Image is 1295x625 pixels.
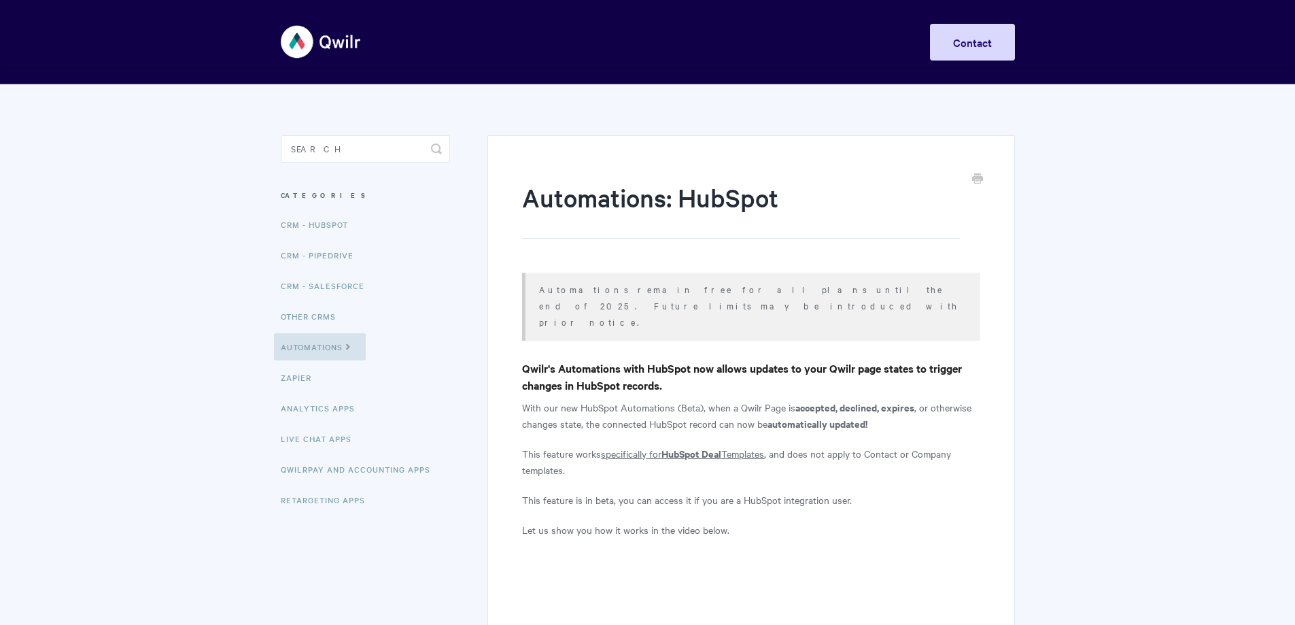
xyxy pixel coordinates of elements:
a: CRM - Salesforce [281,272,375,299]
p: Let us show you how it works in the video below. [522,522,980,538]
a: Zapier [281,364,322,391]
a: Retargeting Apps [281,486,375,513]
a: QwilrPay and Accounting Apps [281,456,441,483]
a: Analytics Apps [281,394,365,422]
p: This feature is in beta, you can access it if you are a HubSpot integration user. [522,492,980,508]
a: Other CRMs [281,303,346,330]
u: Templates [721,447,764,460]
a: Live Chat Apps [281,425,362,452]
h1: Automations: HubSpot [522,180,959,239]
h3: Categories [281,183,450,207]
img: Qwilr Help Center [281,16,362,67]
h4: Qwilr's Automations with HubSpot now allows updates to your Qwilr page states to trigger changes ... [522,360,980,394]
b: accepted, declined, expires [795,400,914,414]
a: Contact [930,24,1015,61]
p: This feature works , and does not apply to Contact or Company templates. [522,445,980,478]
a: CRM - Pipedrive [281,241,364,269]
p: Automations remain free for all plans until the end of 2025. Future limits may be introduced with... [539,281,963,330]
a: CRM - HubSpot [281,211,358,238]
p: With our new HubSpot Automations (Beta), when a Qwilr Page is , or otherwise changes state, the c... [522,399,980,432]
b: HubSpot Deal [661,446,721,460]
b: automatically updated! [767,416,867,430]
a: Print this Article [972,172,983,187]
a: Automations [274,333,366,360]
input: Search [281,135,450,163]
u: specifically for [601,447,661,460]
